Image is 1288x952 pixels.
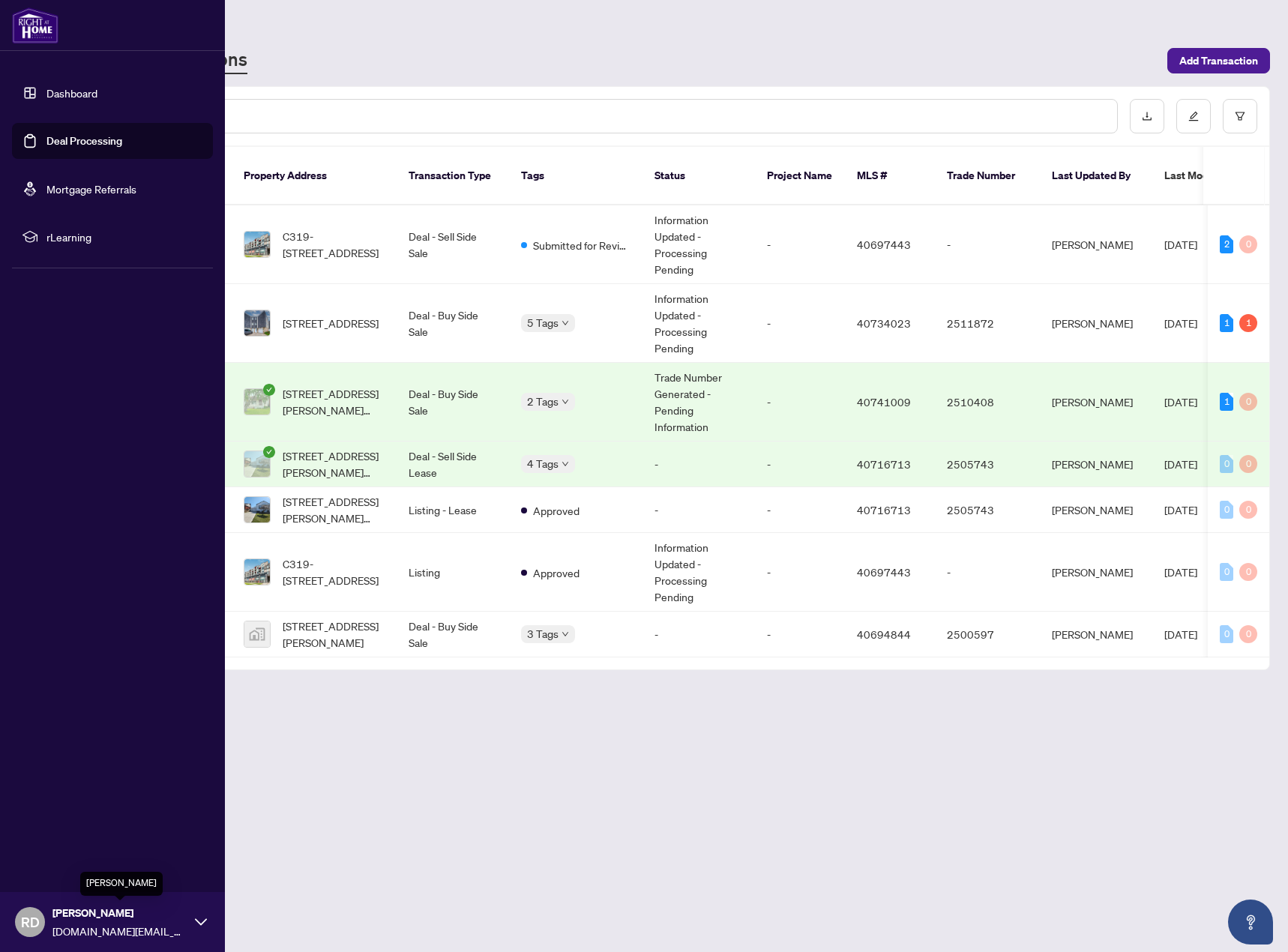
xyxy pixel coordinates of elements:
[1152,147,1287,205] th: Last Modified Date
[643,147,755,205] th: Status
[755,363,845,442] td: -
[1164,565,1197,579] span: [DATE]
[244,389,270,415] img: thumbnail-img
[1220,314,1233,332] div: 1
[397,363,509,442] td: Deal - Buy Side Sale
[1239,393,1257,411] div: 0
[1220,501,1233,519] div: 0
[46,182,136,196] a: Mortgage Referrals
[52,923,187,939] span: [DOMAIN_NAME][EMAIL_ADDRESS][DOMAIN_NAME]
[397,442,509,487] td: Deal - Sell Side Lease
[1228,900,1273,945] button: Open asap
[1164,316,1197,330] span: [DATE]
[397,284,509,363] td: Deal - Buy Side Sale
[1040,533,1152,612] td: [PERSON_NAME]
[1040,205,1152,284] td: [PERSON_NAME]
[283,555,385,588] span: C319-[STREET_ADDRESS]
[755,487,845,533] td: -
[80,872,163,896] div: [PERSON_NAME]
[1040,147,1152,205] th: Last Updated By
[244,310,270,336] img: thumbnail-img
[1220,393,1233,411] div: 1
[397,147,509,205] th: Transaction Type
[283,228,385,261] span: C319-[STREET_ADDRESS]
[562,398,569,406] span: down
[935,205,1040,284] td: -
[46,229,202,245] span: rLearning
[533,564,580,581] span: Approved
[935,147,1040,205] th: Trade Number
[397,205,509,284] td: Deal - Sell Side Sale
[397,533,509,612] td: Listing
[509,147,643,205] th: Tags
[1220,455,1233,473] div: 0
[755,612,845,657] td: -
[755,533,845,612] td: -
[935,284,1040,363] td: 2511872
[527,455,559,472] span: 4 Tags
[1235,111,1245,121] span: filter
[643,487,755,533] td: -
[1164,457,1197,471] span: [DATE]
[1220,625,1233,643] div: 0
[857,457,911,471] span: 40716713
[1040,442,1152,487] td: [PERSON_NAME]
[935,363,1040,442] td: 2510408
[857,395,911,409] span: 40741009
[857,503,911,516] span: 40716713
[1164,503,1197,516] span: [DATE]
[533,502,580,519] span: Approved
[935,612,1040,657] td: 2500597
[1239,501,1257,519] div: 0
[283,385,385,418] span: [STREET_ADDRESS][PERSON_NAME][PERSON_NAME]
[1223,99,1257,133] button: filter
[244,559,270,585] img: thumbnail-img
[263,384,275,396] span: check-circle
[46,86,97,100] a: Dashboard
[1239,235,1257,253] div: 0
[52,905,187,921] span: [PERSON_NAME]
[1040,363,1152,442] td: [PERSON_NAME]
[1164,167,1256,184] span: Last Modified Date
[1188,111,1199,121] span: edit
[857,565,911,579] span: 40697443
[643,442,755,487] td: -
[1167,48,1270,73] button: Add Transaction
[244,451,270,477] img: thumbnail-img
[283,448,385,480] span: [STREET_ADDRESS][PERSON_NAME][PERSON_NAME]
[1239,314,1257,332] div: 1
[263,446,275,458] span: check-circle
[1239,455,1257,473] div: 0
[1239,625,1257,643] div: 0
[1130,99,1164,133] button: download
[244,232,270,257] img: thumbnail-img
[232,147,397,205] th: Property Address
[1164,395,1197,409] span: [DATE]
[283,618,385,651] span: [STREET_ADDRESS][PERSON_NAME]
[1164,627,1197,641] span: [DATE]
[643,612,755,657] td: -
[1142,111,1152,121] span: download
[527,314,559,331] span: 5 Tags
[1220,563,1233,581] div: 0
[935,487,1040,533] td: 2505743
[283,493,385,526] span: [STREET_ADDRESS][PERSON_NAME][PERSON_NAME]
[527,625,559,642] span: 3 Tags
[857,316,911,330] span: 40734023
[643,363,755,442] td: Trade Number Generated - Pending Information
[935,442,1040,487] td: 2505743
[397,612,509,657] td: Deal - Buy Side Sale
[397,487,509,533] td: Listing - Lease
[562,460,569,468] span: down
[857,627,911,641] span: 40694844
[562,319,569,327] span: down
[12,7,58,43] img: logo
[21,912,40,933] span: RD
[755,147,845,205] th: Project Name
[1239,563,1257,581] div: 0
[845,147,935,205] th: MLS #
[1220,235,1233,253] div: 2
[643,533,755,612] td: Information Updated - Processing Pending
[244,497,270,522] img: thumbnail-img
[1040,487,1152,533] td: [PERSON_NAME]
